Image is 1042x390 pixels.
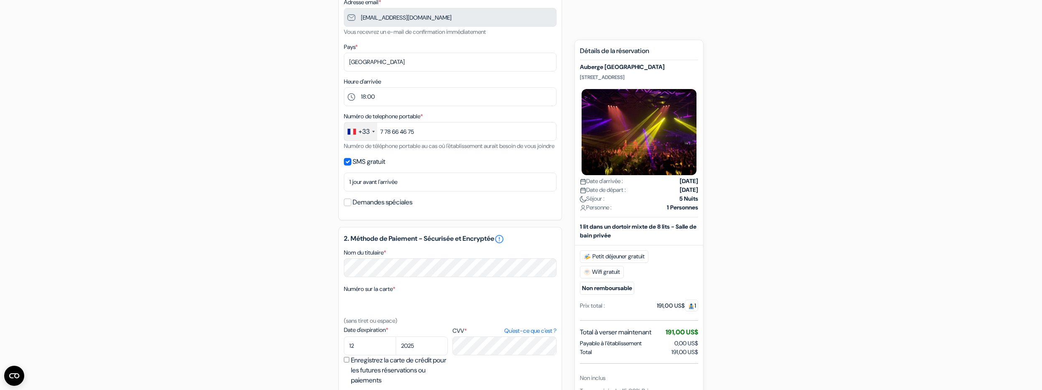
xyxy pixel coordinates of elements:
[353,196,412,208] label: Demandes spéciales
[344,28,486,36] small: Vous recevrez un e-mail de confirmation immédiatement
[679,194,698,203] strong: 5 Nuits
[580,301,605,310] div: Prix total :
[344,234,557,244] h5: 2. Méthode de Paiement - Sécurisée et Encryptée
[344,77,381,86] label: Heure d'arrivée
[580,64,698,71] h5: Auberge [GEOGRAPHIC_DATA]
[353,156,385,168] label: SMS gratuit
[688,303,694,309] img: guest.svg
[671,348,698,357] span: 191,00 US$
[680,177,698,186] strong: [DATE]
[580,186,626,194] span: Date de départ :
[580,327,651,337] span: Total à verser maintenant
[685,300,698,311] span: 1
[344,122,377,140] div: France: +33
[494,234,504,244] a: error_outline
[580,348,592,357] span: Total
[580,282,634,295] small: Non remboursable
[580,374,698,382] div: Non inclus
[504,326,557,335] a: Qu'est-ce que c'est ?
[680,186,698,194] strong: [DATE]
[674,339,698,347] span: 0,00 US$
[580,177,623,186] span: Date d'arrivée :
[351,355,450,385] label: Enregistrez la carte de crédit pour les futures réservations ou paiements
[344,285,395,293] label: Numéro sur la carte
[666,328,698,336] span: 191,00 US$
[580,47,698,60] h5: Détails de la réservation
[580,205,586,211] img: user_icon.svg
[580,223,696,239] b: 1 lit dans un dortoir mixte de 8 lits - Salle de bain privée
[580,339,642,348] span: Payable à l’établissement
[580,194,605,203] span: Séjour :
[584,253,591,260] img: free_breakfast.svg
[580,178,586,185] img: calendar.svg
[584,269,590,275] img: free_wifi.svg
[657,301,698,310] div: 191,00 US$
[344,112,423,121] label: Numéro de telephone portable
[358,127,370,137] div: +33
[580,203,612,212] span: Personne :
[580,266,624,278] span: Wifi gratuit
[580,196,586,202] img: moon.svg
[344,122,557,141] input: 6 12 34 56 78
[344,142,554,150] small: Numéro de téléphone portable au cas où l'établissement aurait besoin de vous joindre
[4,366,24,386] button: Open CMP widget
[452,326,557,335] label: CVV
[344,326,448,334] label: Date d'expiration
[344,248,386,257] label: Nom du titulaire
[667,203,698,212] strong: 1 Personnes
[580,187,586,194] img: calendar.svg
[580,250,648,263] span: Petit déjeuner gratuit
[344,317,397,324] small: (sans tiret ou espace)
[580,74,698,81] p: [STREET_ADDRESS]
[344,8,557,27] input: Entrer adresse e-mail
[344,43,358,51] label: Pays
